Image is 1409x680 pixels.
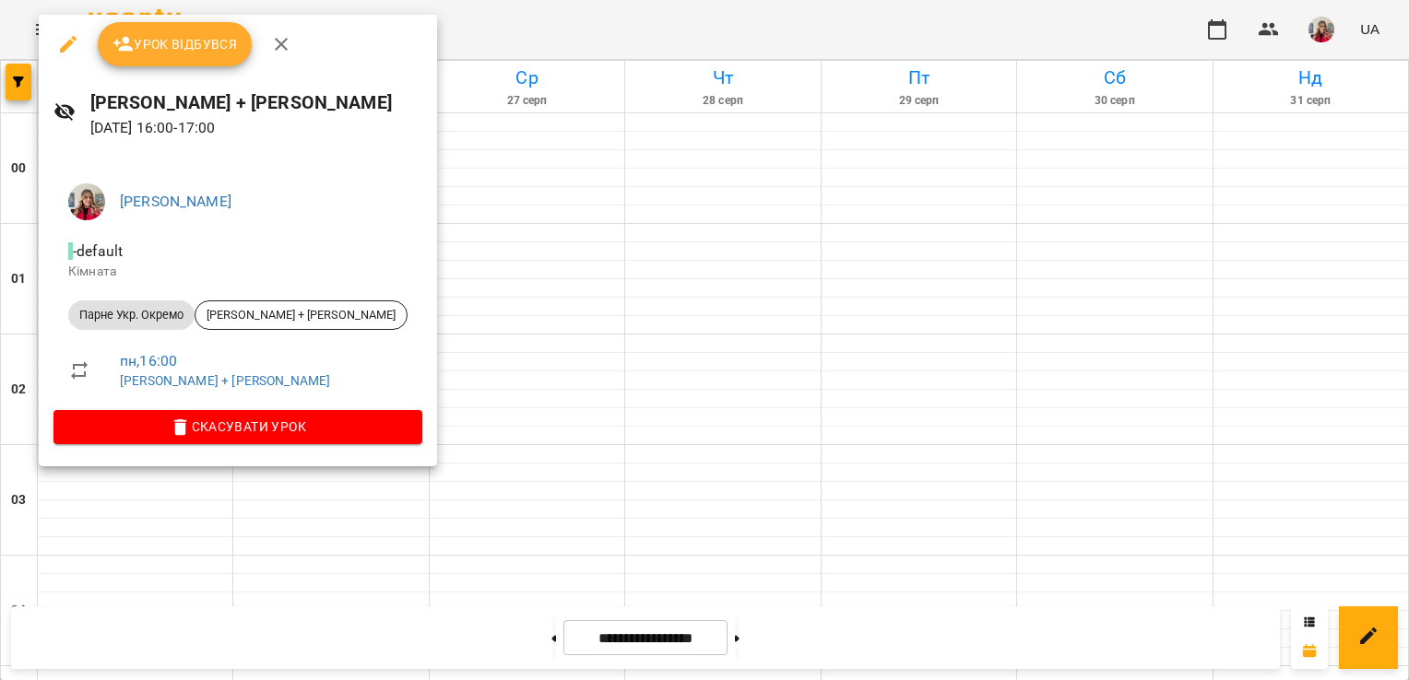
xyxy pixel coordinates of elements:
[98,22,253,66] button: Урок відбувся
[120,193,231,210] a: [PERSON_NAME]
[53,410,422,443] button: Скасувати Урок
[68,416,408,438] span: Скасувати Урок
[120,352,177,369] a: пн , 16:00
[195,300,408,330] div: [PERSON_NAME] + [PERSON_NAME]
[195,307,407,323] span: [PERSON_NAME] + [PERSON_NAME]
[90,117,422,139] p: [DATE] 16:00 - 17:00
[120,373,330,388] a: [PERSON_NAME] + [PERSON_NAME]
[68,263,408,281] p: Кімната
[90,88,422,117] h6: [PERSON_NAME] + [PERSON_NAME]
[68,183,105,220] img: eb3c061b4bf570e42ddae9077fa72d47.jpg
[68,242,126,260] span: - default
[68,307,195,323] span: Парне Укр. Окремо
[112,33,238,55] span: Урок відбувся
